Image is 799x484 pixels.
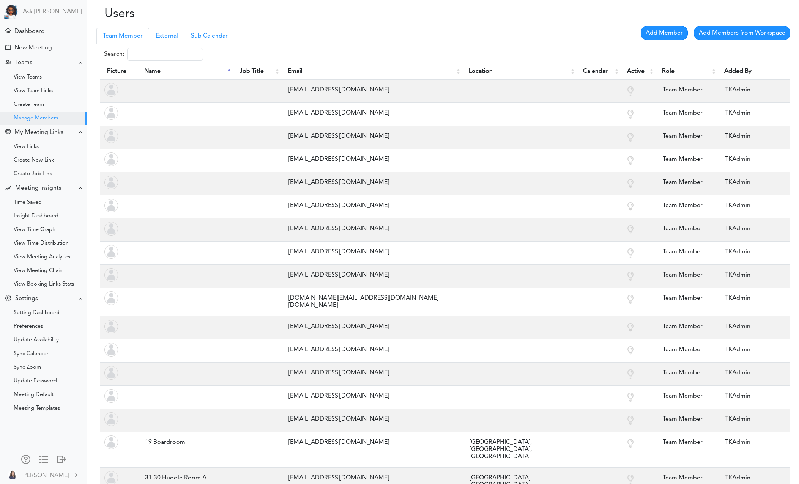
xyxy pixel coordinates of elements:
a: Team Member [96,28,149,44]
img: user-off.png [104,412,118,426]
div: [EMAIL_ADDRESS][DOMAIN_NAME] [285,412,458,427]
img: user-off.png [104,176,118,189]
div: [EMAIL_ADDRESS][DOMAIN_NAME] [285,106,458,121]
div: New Meeting [14,44,52,52]
div: Team Member [659,222,714,236]
div: Dashboard [14,28,45,35]
div: TKAdmin [721,129,786,144]
div: Team Member [659,366,714,380]
div: Manage Members [14,116,58,120]
div: Update Password [14,379,57,383]
input: Search: [127,48,203,61]
div: TKAdmin [721,245,786,259]
div: [EMAIL_ADDRESS][DOMAIN_NAME] [285,129,458,144]
div: Team Member [659,83,714,97]
div: Manage Members and Externals [21,455,30,462]
div: Team Member [659,198,714,213]
div: [EMAIL_ADDRESS][DOMAIN_NAME] [285,198,458,213]
div: TKAdmin [721,412,786,427]
th: Email: activate to sort column ascending [281,64,462,79]
div: Create Meeting [5,45,11,50]
img: user-off.png [104,268,118,282]
div: Team Member [659,412,714,427]
div: [EMAIL_ADDRESS][DOMAIN_NAME] [285,222,458,236]
div: Team Member [659,319,714,334]
div: Team Member [659,152,714,167]
div: Create Team [14,103,44,107]
div: TKAdmin [721,366,786,380]
div: Sync Zoom [14,366,41,369]
div: [EMAIL_ADDRESS][DOMAIN_NAME] [285,435,458,450]
div: Teams [15,59,32,66]
div: TKAdmin [721,152,786,167]
div: My Meeting Links [14,129,63,136]
img: user-off.png [104,129,118,143]
img: user-off.png [104,106,118,120]
a: Add Member [641,26,688,40]
div: [EMAIL_ADDRESS][DOMAIN_NAME] [285,268,458,283]
div: Insight Dashboard [14,214,58,218]
div: [EMAIL_ADDRESS][DOMAIN_NAME] [285,319,458,334]
img: Powered by TEAMCAL AI [4,4,19,19]
th: Location: activate to sort column ascending [462,64,577,79]
a: [PERSON_NAME] [1,466,87,483]
div: View Teams [14,75,42,79]
img: Z [8,470,17,479]
div: TKAdmin [721,222,786,236]
div: Team Member [659,175,714,190]
img: user-off.png [104,222,118,236]
div: Share Meeting Link [5,129,11,136]
div: Settings [15,295,38,302]
img: user-off.png [104,389,118,403]
div: View Links [14,145,39,149]
img: user-off.png [104,343,118,357]
div: [EMAIL_ADDRESS][DOMAIN_NAME] [285,152,458,167]
div: [EMAIL_ADDRESS][DOMAIN_NAME] [285,175,458,190]
div: View Booking Links Stats [14,283,74,286]
div: TKAdmin [721,198,786,213]
div: Team Member [659,291,714,306]
th: Role: activate to sort column ascending [655,64,717,79]
div: Team Member [659,389,714,404]
div: Sync Calendar [14,352,48,356]
div: Team Member [659,268,714,283]
div: [DOMAIN_NAME][EMAIL_ADDRESS][DOMAIN_NAME][DOMAIN_NAME] [285,291,458,313]
div: TKAdmin [721,106,786,121]
div: Show only icons [39,455,48,462]
th: Job Title: activate to sort column ascending [233,64,281,79]
th: Added By [717,64,790,79]
img: user-off.png [104,152,118,166]
a: Sub Calendar [184,28,234,44]
div: Preferences [14,325,43,328]
div: Team Member [659,343,714,357]
div: TKAdmin [721,268,786,283]
a: Add Members from Workspace [694,26,790,40]
div: Meeting Insights [15,185,61,192]
img: user-off.png [104,366,118,380]
div: Setting Dashboard [14,311,60,315]
div: [GEOGRAPHIC_DATA], [GEOGRAPHIC_DATA], [GEOGRAPHIC_DATA] [466,435,573,464]
h2: Users [93,7,319,21]
div: TKAdmin [721,291,786,306]
img: user-off.png [104,291,118,305]
div: 19 Boardroom [141,435,229,450]
div: Team Member [659,245,714,259]
a: Change side menu [39,455,48,465]
div: Create New Link [14,159,54,162]
div: Meeting Default [14,393,54,397]
div: [EMAIL_ADDRESS][DOMAIN_NAME] [285,343,458,357]
div: Log out [57,455,66,462]
div: Meeting Templates [14,407,60,410]
th: Name: activate to sort column descending [137,64,233,79]
img: user-off.png [104,320,118,333]
div: TKAdmin [721,389,786,404]
th: Calendar: activate to sort column ascending [576,64,620,79]
div: Update Availability [14,338,59,342]
div: TKAdmin [721,83,786,97]
div: Team Member [659,129,714,144]
div: TKAdmin [721,435,786,450]
a: External [149,28,184,44]
img: user-off.png [104,199,118,212]
div: TKAdmin [721,175,786,190]
div: [EMAIL_ADDRESS][DOMAIN_NAME] [285,245,458,259]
